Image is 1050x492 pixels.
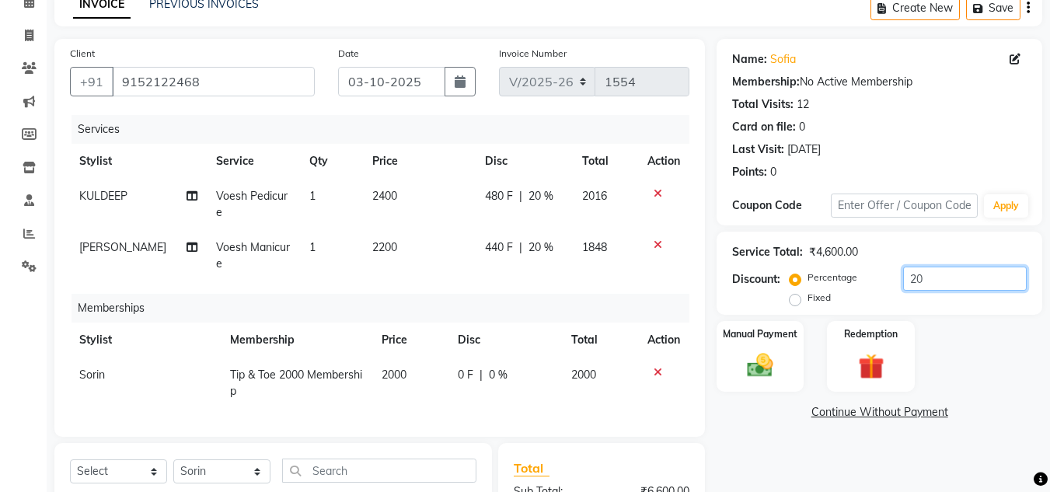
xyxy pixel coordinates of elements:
[514,460,549,476] span: Total
[808,270,857,284] label: Percentage
[562,323,638,358] th: Total
[458,367,473,383] span: 0 F
[638,144,689,179] th: Action
[70,323,221,358] th: Stylist
[72,115,701,144] div: Services
[72,294,701,323] div: Memberships
[112,67,315,96] input: Search by Name/Mobile/Email/Code
[309,240,316,254] span: 1
[485,239,513,256] span: 440 F
[448,323,562,358] th: Disc
[382,368,406,382] span: 2000
[770,164,776,180] div: 0
[732,74,1027,90] div: No Active Membership
[850,351,892,382] img: _gift.svg
[720,404,1039,420] a: Continue Without Payment
[489,367,508,383] span: 0 %
[372,189,397,203] span: 2400
[984,194,1028,218] button: Apply
[79,368,105,382] span: Sorin
[519,239,522,256] span: |
[480,367,483,383] span: |
[300,144,362,179] th: Qty
[739,351,781,380] img: _cash.svg
[831,194,978,218] input: Enter Offer / Coupon Code
[372,240,397,254] span: 2200
[732,271,780,288] div: Discount:
[485,188,513,204] span: 480 F
[70,144,207,179] th: Stylist
[809,244,858,260] div: ₹4,600.00
[573,144,638,179] th: Total
[571,368,596,382] span: 2000
[216,240,290,270] span: Voesh Manicure
[221,323,373,358] th: Membership
[732,197,830,214] div: Coupon Code
[519,188,522,204] span: |
[797,96,809,113] div: 12
[282,459,476,483] input: Search
[808,291,831,305] label: Fixed
[499,47,567,61] label: Invoice Number
[528,239,553,256] span: 20 %
[770,51,796,68] a: Sofia
[582,189,607,203] span: 2016
[476,144,573,179] th: Disc
[787,141,821,158] div: [DATE]
[79,189,127,203] span: KULDEEP
[732,74,800,90] div: Membership:
[799,119,805,135] div: 0
[723,327,797,341] label: Manual Payment
[582,240,607,254] span: 1848
[732,164,767,180] div: Points:
[338,47,359,61] label: Date
[70,67,113,96] button: +91
[216,189,288,219] span: Voesh Pedicure
[732,51,767,68] div: Name:
[638,323,689,358] th: Action
[732,96,794,113] div: Total Visits:
[732,119,796,135] div: Card on file:
[844,327,898,341] label: Redemption
[230,368,362,398] span: Tip & Toe 2000 Membership
[528,188,553,204] span: 20 %
[732,141,784,158] div: Last Visit:
[732,244,803,260] div: Service Total:
[79,240,166,254] span: [PERSON_NAME]
[70,47,95,61] label: Client
[309,189,316,203] span: 1
[372,323,448,358] th: Price
[363,144,476,179] th: Price
[207,144,301,179] th: Service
